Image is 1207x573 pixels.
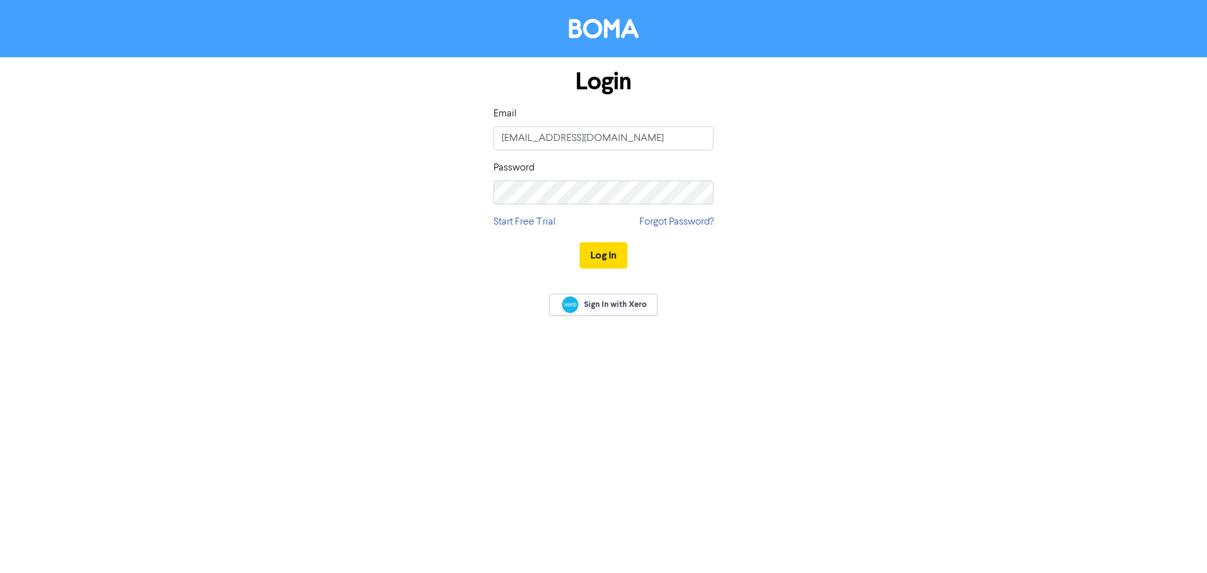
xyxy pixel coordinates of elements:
[580,242,627,269] button: Log In
[1144,513,1207,573] iframe: Chat Widget
[584,299,647,310] span: Sign In with Xero
[639,214,714,230] a: Forgot Password?
[493,67,714,96] h1: Login
[493,160,534,175] label: Password
[549,294,658,316] a: Sign In with Xero
[562,296,578,313] img: Xero logo
[493,214,556,230] a: Start Free Trial
[569,19,639,38] img: BOMA Logo
[493,106,517,121] label: Email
